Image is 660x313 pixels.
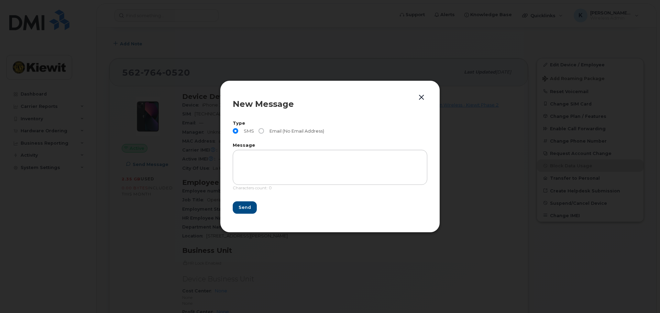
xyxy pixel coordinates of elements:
span: SMS [241,128,254,134]
span: Send [239,204,251,211]
label: Message [233,143,427,148]
span: Email (No Email Address) [267,128,324,134]
input: Email (No Email Address) [258,128,264,134]
label: Type [233,121,427,126]
iframe: Messenger Launcher [630,283,655,308]
input: SMS [233,128,238,134]
div: New Message [233,100,427,108]
button: Send [233,201,257,214]
div: Characters count: 0 [233,185,427,195]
